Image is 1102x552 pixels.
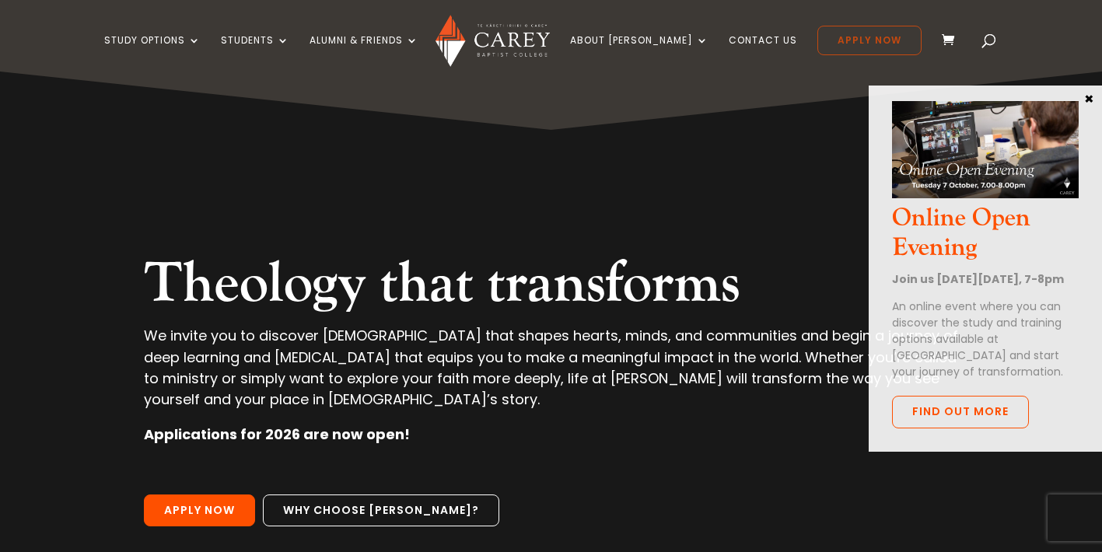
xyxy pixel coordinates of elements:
[144,250,958,325] h2: Theology that transforms
[144,424,410,444] strong: Applications for 2026 are now open!
[892,101,1079,199] img: Online Open Evening Oct 2025
[436,15,550,67] img: Carey Baptist College
[892,185,1079,203] a: Online Open Evening Oct 2025
[1081,91,1097,105] button: Close
[570,35,708,72] a: About [PERSON_NAME]
[892,204,1079,271] h3: Online Open Evening
[144,325,958,424] p: We invite you to discover [DEMOGRAPHIC_DATA] that shapes hearts, minds, and communities and begin...
[892,299,1079,380] p: An online event where you can discover the study and training options available at [GEOGRAPHIC_DA...
[729,35,797,72] a: Contact Us
[817,26,922,55] a: Apply Now
[263,494,499,527] a: Why choose [PERSON_NAME]?
[892,271,1064,287] strong: Join us [DATE][DATE], 7-8pm
[104,35,201,72] a: Study Options
[221,35,289,72] a: Students
[892,396,1029,428] a: Find out more
[144,494,255,527] a: Apply Now
[310,35,418,72] a: Alumni & Friends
